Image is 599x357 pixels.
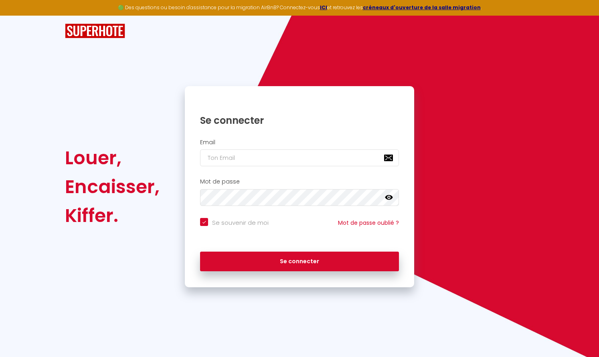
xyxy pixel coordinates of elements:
[200,252,399,272] button: Se connecter
[338,219,399,227] a: Mot de passe oublié ?
[65,143,160,172] div: Louer,
[65,24,125,38] img: SuperHote logo
[363,4,481,11] a: créneaux d'ouverture de la salle migration
[200,139,399,146] h2: Email
[200,114,399,127] h1: Se connecter
[65,172,160,201] div: Encaisser,
[200,178,399,185] h2: Mot de passe
[320,4,327,11] a: ICI
[65,201,160,230] div: Kiffer.
[200,149,399,166] input: Ton Email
